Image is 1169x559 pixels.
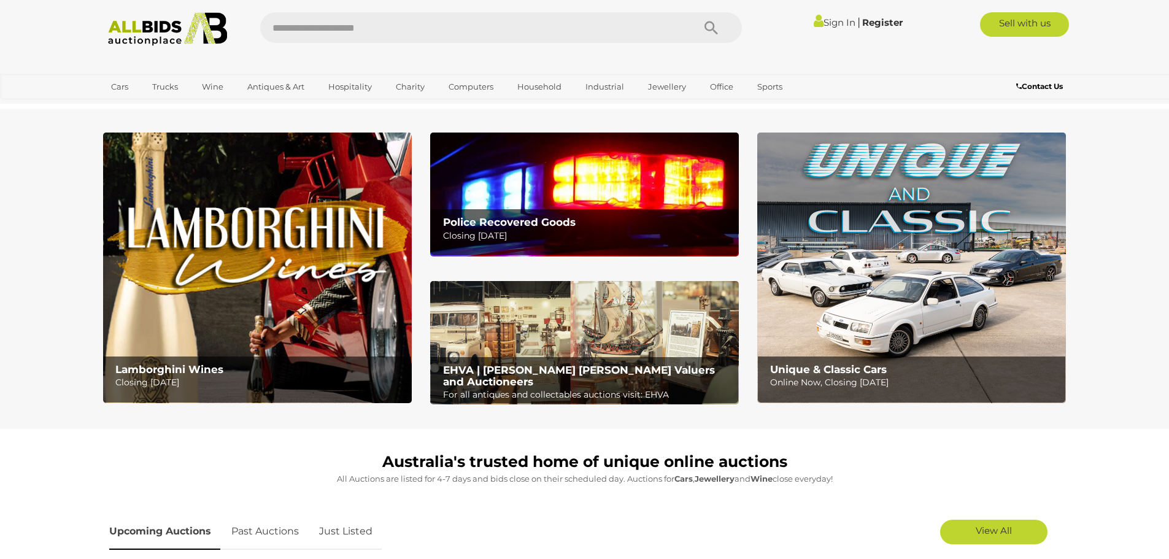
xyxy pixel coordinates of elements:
[443,216,576,228] b: Police Recovered Goods
[115,375,404,390] p: Closing [DATE]
[320,77,380,97] a: Hospitality
[695,474,735,484] strong: Jewellery
[577,77,632,97] a: Industrial
[388,77,433,97] a: Charity
[702,77,741,97] a: Office
[749,77,790,97] a: Sports
[757,133,1066,403] img: Unique & Classic Cars
[430,133,739,256] img: Police Recovered Goods
[862,17,903,28] a: Register
[443,364,715,388] b: EHVA | [PERSON_NAME] [PERSON_NAME] Valuers and Auctioneers
[103,77,136,97] a: Cars
[441,77,501,97] a: Computers
[674,474,693,484] strong: Cars
[109,453,1060,471] h1: Australia's trusted home of unique online auctions
[980,12,1069,37] a: Sell with us
[750,474,773,484] strong: Wine
[940,520,1047,544] a: View All
[814,17,855,28] a: Sign In
[640,77,694,97] a: Jewellery
[310,514,382,550] a: Just Listed
[103,133,412,403] img: Lamborghini Wines
[103,133,412,403] a: Lamborghini Wines Lamborghini Wines Closing [DATE]
[757,133,1066,403] a: Unique & Classic Cars Unique & Classic Cars Online Now, Closing [DATE]
[222,514,308,550] a: Past Auctions
[430,281,739,405] img: EHVA | Evans Hastings Valuers and Auctioneers
[1016,82,1063,91] b: Contact Us
[430,281,739,405] a: EHVA | Evans Hastings Valuers and Auctioneers EHVA | [PERSON_NAME] [PERSON_NAME] Valuers and Auct...
[109,472,1060,486] p: All Auctions are listed for 4-7 days and bids close on their scheduled day. Auctions for , and cl...
[144,77,186,97] a: Trucks
[443,228,732,244] p: Closing [DATE]
[239,77,312,97] a: Antiques & Art
[770,363,887,376] b: Unique & Classic Cars
[115,363,223,376] b: Lamborghini Wines
[103,97,206,117] a: [GEOGRAPHIC_DATA]
[509,77,569,97] a: Household
[770,375,1059,390] p: Online Now, Closing [DATE]
[194,77,231,97] a: Wine
[101,12,234,46] img: Allbids.com.au
[681,12,742,43] button: Search
[430,133,739,256] a: Police Recovered Goods Police Recovered Goods Closing [DATE]
[109,514,220,550] a: Upcoming Auctions
[443,387,732,403] p: For all antiques and collectables auctions visit: EHVA
[857,15,860,29] span: |
[976,525,1012,536] span: View All
[1016,80,1066,93] a: Contact Us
